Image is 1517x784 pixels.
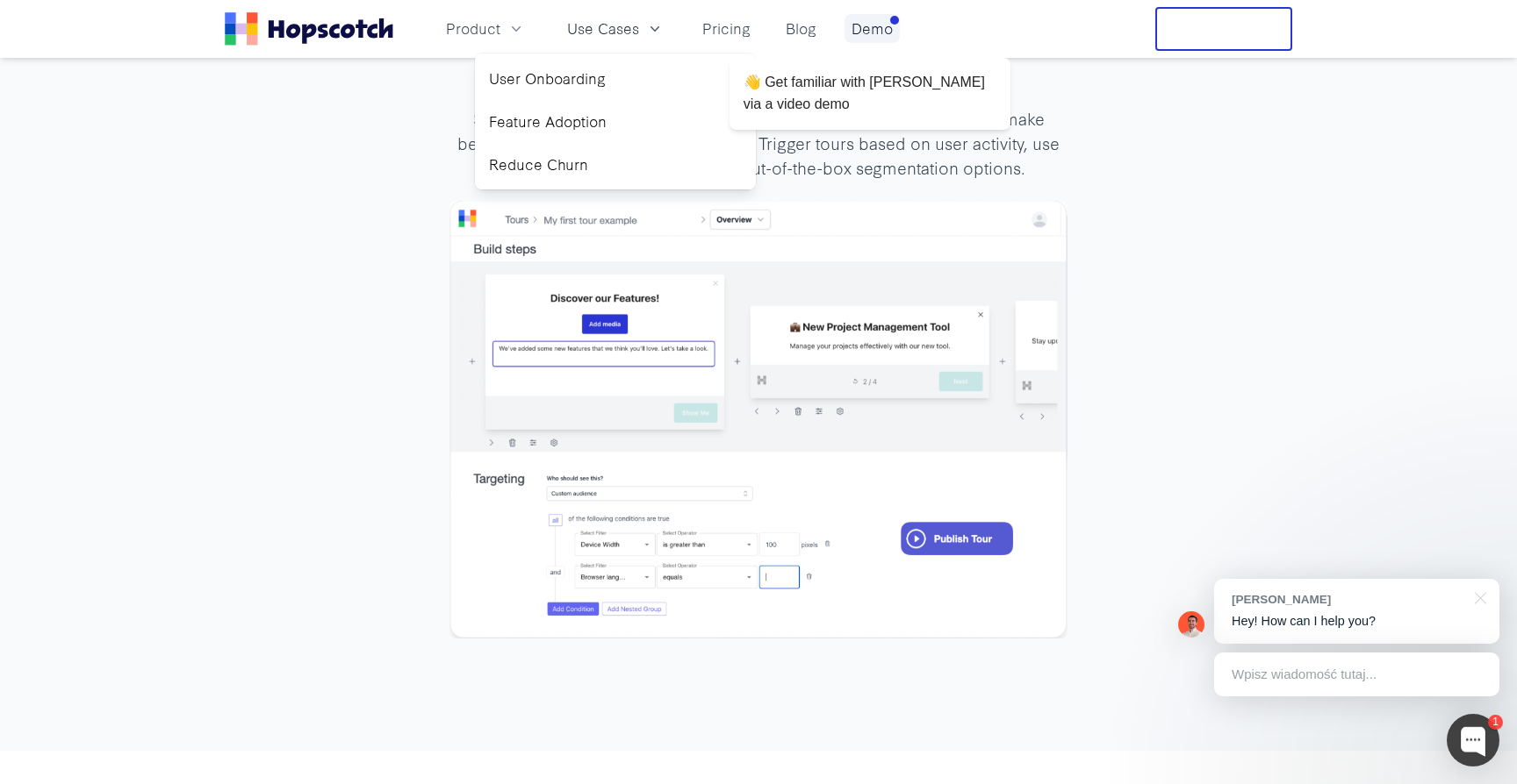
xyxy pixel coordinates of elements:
span: Use Cases [567,18,639,39]
span: Product [446,18,500,39]
img: Mark Spera [1178,611,1204,638]
p: Sign up for free (no credit card required), drop one line of code, and make beautiful drag-and-dr... [449,106,1068,180]
div: Wpisz wiadomość tutaj... [1214,652,1499,696]
button: Free Trial [1155,7,1292,51]
a: Demo [845,14,900,43]
div: [PERSON_NAME] [1232,591,1464,608]
a: Feature Adoption [482,103,749,139]
a: Home [225,12,393,46]
img: no code product tours for saas companies [449,201,1068,638]
a: User Onboarding [482,61,749,96]
a: Blog [779,14,823,43]
a: Reduce Churn [482,146,749,182]
p: 👋 Get familiar with [PERSON_NAME] via a video demo [744,72,996,116]
div: 1 [1488,715,1503,730]
a: Pricing [695,14,758,43]
button: Product [435,14,536,43]
button: Use Cases [557,14,674,43]
p: Hey! How can I help you? [1232,612,1482,631]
